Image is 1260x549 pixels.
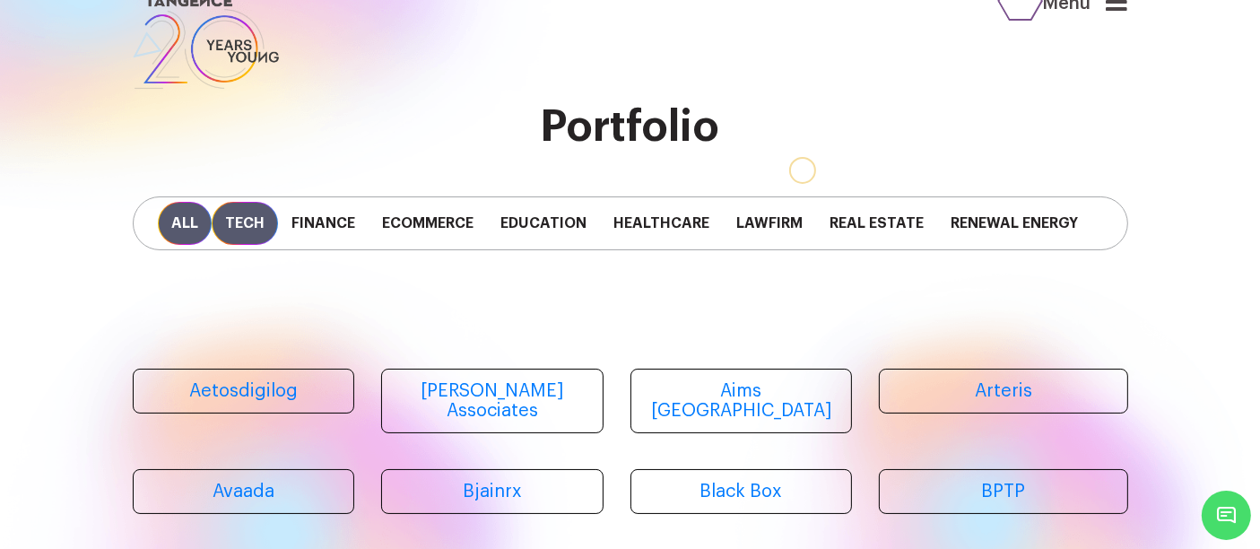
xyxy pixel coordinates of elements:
span: Ecommerce [369,202,487,245]
h2: Portfolio [133,103,1128,152]
a: Bjainrx [381,469,604,514]
span: Education [487,202,600,245]
a: BPTP [879,469,1128,514]
a: Aetosdigilog [133,369,355,414]
span: Lawfirm [723,202,816,245]
a: Avaada [133,469,355,514]
span: Healthcare [600,202,723,245]
span: Renewal Energy [937,202,1091,245]
span: Staffing [1091,202,1191,245]
a: Aims [GEOGRAPHIC_DATA] [630,369,853,433]
span: Tech [212,202,278,245]
span: All [158,202,212,245]
span: Real Estate [816,202,937,245]
a: Arteris [879,369,1128,414]
a: Black Box [630,469,853,514]
a: [PERSON_NAME] Associates [381,369,604,433]
span: Finance [278,202,369,245]
span: Chat Widget [1202,491,1251,540]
